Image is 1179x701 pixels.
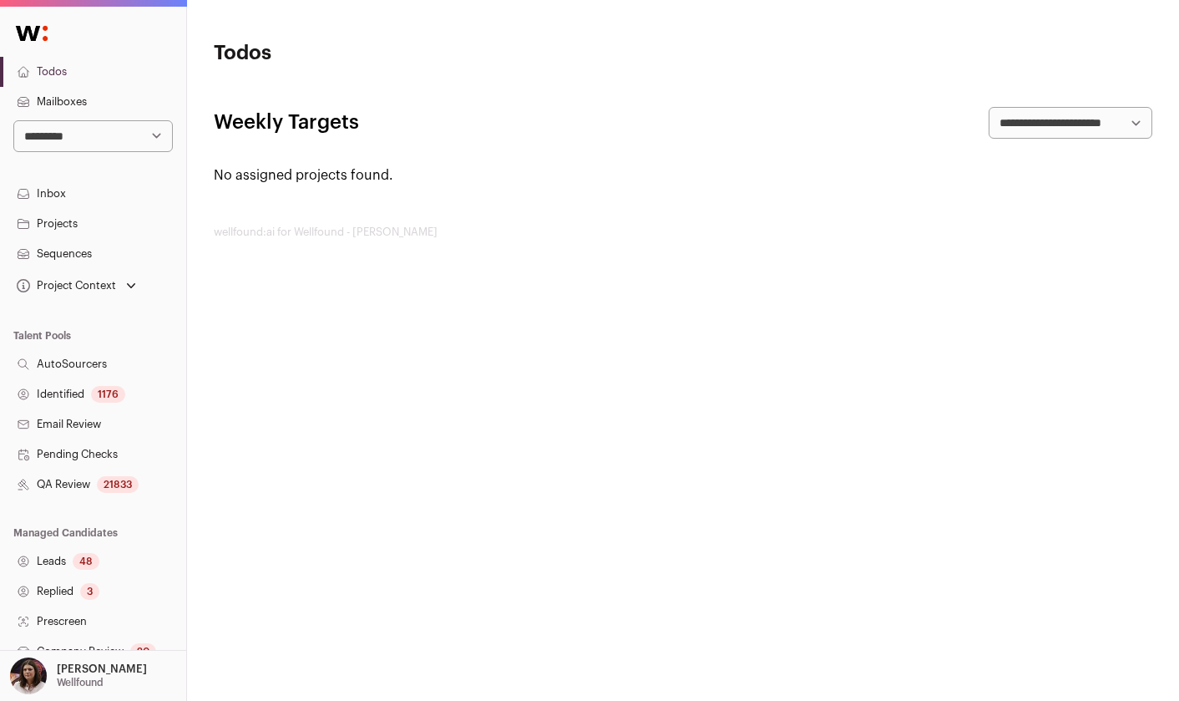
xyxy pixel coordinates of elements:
[91,386,125,403] div: 1176
[130,643,156,660] div: 20
[80,583,99,600] div: 3
[13,279,116,292] div: Project Context
[73,553,99,570] div: 48
[214,109,359,136] h2: Weekly Targets
[214,165,1152,185] p: No assigned projects found.
[7,658,150,694] button: Open dropdown
[13,274,139,297] button: Open dropdown
[10,658,47,694] img: 13179837-medium_jpg
[214,40,527,67] h1: Todos
[7,17,57,50] img: Wellfound
[57,663,147,676] p: [PERSON_NAME]
[214,226,1152,239] footer: wellfound:ai for Wellfound - [PERSON_NAME]
[97,476,139,493] div: 21833
[57,676,104,689] p: Wellfound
